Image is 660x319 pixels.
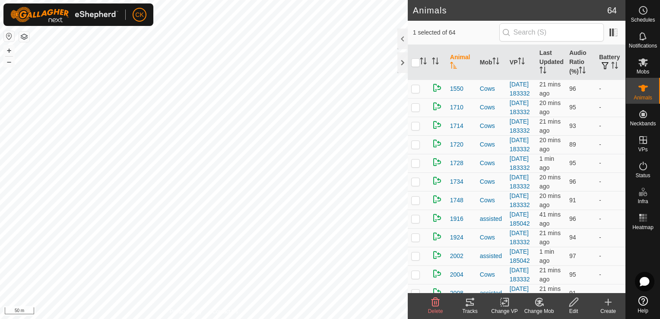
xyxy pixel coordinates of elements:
button: Map Layers [19,32,29,42]
span: 93 [569,122,576,129]
th: Battery [596,45,625,80]
td: - [596,98,625,117]
img: returning on [432,138,442,149]
span: 1 selected of 64 [413,28,499,37]
a: [DATE] 183332 [510,99,530,115]
span: 1720 [450,140,463,149]
a: Help [626,293,660,317]
span: 96 [569,215,576,222]
img: returning on [432,83,442,93]
span: 17 Aug 2025, 9:23 pm [539,81,561,97]
a: [DATE] 183332 [510,81,530,97]
span: 17 Aug 2025, 9:24 pm [539,230,561,246]
div: Cows [480,121,503,131]
th: Last Updated [536,45,566,80]
td: - [596,117,625,135]
img: returning on [432,213,442,223]
span: 95 [569,159,576,166]
div: Create [591,307,625,315]
span: 1748 [450,196,463,205]
span: Delete [428,308,443,314]
span: 17 Aug 2025, 9:24 pm [539,192,561,208]
img: returning on [432,101,442,112]
div: Change Mob [522,307,556,315]
span: 17 Aug 2025, 9:23 pm [539,285,561,301]
a: [DATE] 183332 [510,174,530,190]
span: 94 [569,234,576,241]
div: Cows [480,233,503,242]
span: Help [638,308,648,313]
span: 1714 [450,121,463,131]
div: Cows [480,177,503,186]
img: returning on [432,268,442,279]
td: - [596,210,625,228]
span: 89 [569,141,576,148]
td: - [596,80,625,98]
th: Audio Ratio (%) [566,45,596,80]
span: 1734 [450,177,463,186]
a: [DATE] 185042 [510,285,530,301]
div: Cows [480,159,503,168]
span: 17 Aug 2025, 9:25 pm [539,137,561,153]
span: 1728 [450,159,463,168]
img: returning on [432,287,442,297]
img: returning on [432,120,442,130]
span: Notifications [629,43,657,48]
td: - [596,154,625,172]
span: VPs [638,147,647,152]
span: 17 Aug 2025, 9:24 pm [539,99,561,115]
a: [DATE] 183332 [510,230,530,246]
span: 17 Aug 2025, 9:24 pm [539,174,561,190]
div: assisted [480,214,503,223]
div: Cows [480,270,503,279]
a: [DATE] 185042 [510,248,530,264]
button: + [4,45,14,56]
button: Reset Map [4,31,14,41]
a: [DATE] 183332 [510,118,530,134]
div: Edit [556,307,591,315]
td: - [596,284,625,303]
input: Search (S) [499,23,604,41]
td: - [596,265,625,284]
span: Animals [634,95,652,100]
h2: Animals [413,5,607,16]
span: 17 Aug 2025, 9:03 pm [539,211,561,227]
a: [DATE] 183332 [510,267,530,283]
button: – [4,57,14,67]
a: Privacy Policy [170,308,202,316]
p-sorticon: Activate to sort [492,59,499,66]
span: Mobs [637,69,649,74]
td: - [596,228,625,247]
img: returning on [432,231,442,242]
a: [DATE] 183332 [510,137,530,153]
span: 95 [569,104,576,111]
img: returning on [432,175,442,186]
span: Schedules [631,17,655,22]
img: Gallagher Logo [10,7,118,22]
div: Cows [480,103,503,112]
span: 1710 [450,103,463,112]
a: [DATE] 185042 [510,211,530,227]
p-sorticon: Activate to sort [450,63,457,70]
span: 17 Aug 2025, 9:23 pm [539,118,561,134]
a: [DATE] 183332 [510,155,530,171]
span: 17 Aug 2025, 9:23 pm [539,267,561,283]
img: returning on [432,157,442,167]
span: 17 Aug 2025, 9:43 pm [539,155,554,171]
span: 2008 [450,289,463,298]
span: 1550 [450,84,463,93]
div: Cows [480,196,503,205]
span: 96 [569,178,576,185]
p-sorticon: Activate to sort [579,68,586,75]
span: 2004 [450,270,463,279]
div: assisted [480,289,503,298]
div: Change VP [487,307,522,315]
a: Contact Us [213,308,238,316]
p-sorticon: Activate to sort [611,63,618,70]
span: 2002 [450,252,463,261]
div: assisted [480,252,503,261]
span: 1924 [450,233,463,242]
span: Neckbands [630,121,656,126]
span: Heatmap [632,225,654,230]
span: Status [635,173,650,178]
